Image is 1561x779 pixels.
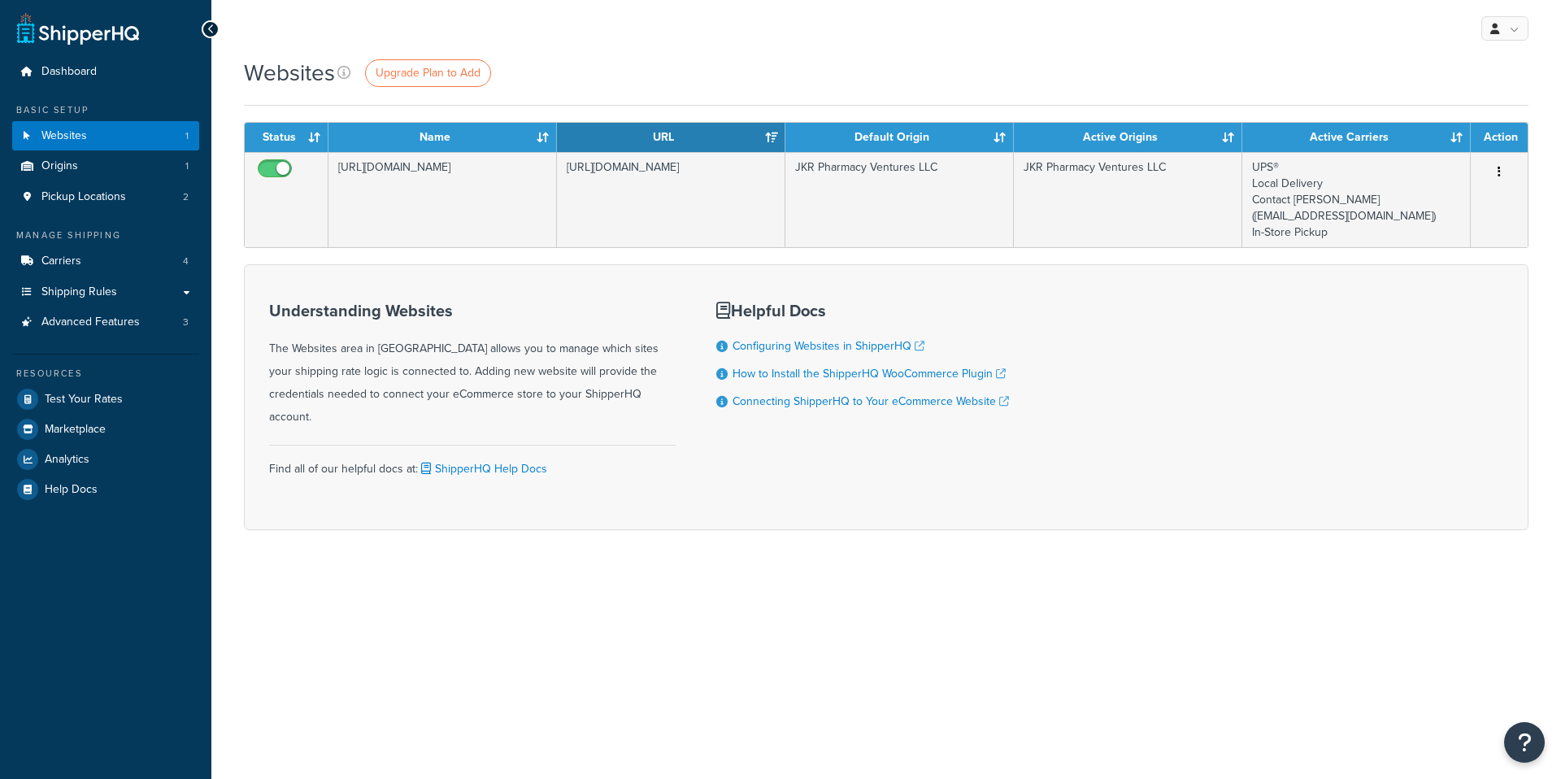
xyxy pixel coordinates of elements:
td: [URL][DOMAIN_NAME] [557,152,785,247]
span: 3 [183,316,189,329]
a: Pickup Locations 2 [12,182,199,212]
th: Active Origins: activate to sort column ascending [1014,123,1242,152]
li: Origins [12,151,199,181]
span: Pickup Locations [41,190,126,204]
h3: Helpful Docs [716,302,1009,320]
li: Advanced Features [12,307,199,337]
a: Upgrade Plan to Add [365,59,491,87]
h1: Websites [244,57,335,89]
a: Configuring Websites in ShipperHQ [733,337,924,355]
button: Open Resource Center [1504,722,1545,763]
span: Carriers [41,255,81,268]
span: Origins [41,159,78,173]
a: Analytics [12,445,199,474]
a: Shipping Rules [12,277,199,307]
th: Default Origin: activate to sort column ascending [785,123,1014,152]
li: Pickup Locations [12,182,199,212]
a: Help Docs [12,475,199,504]
a: Origins 1 [12,151,199,181]
td: [URL][DOMAIN_NAME] [328,152,557,247]
td: UPS® Local Delivery Contact [PERSON_NAME] ([EMAIL_ADDRESS][DOMAIN_NAME]) In-Store Pickup [1242,152,1471,247]
span: Websites [41,129,87,143]
a: ShipperHQ Help Docs [418,460,547,477]
th: Active Carriers: activate to sort column ascending [1242,123,1471,152]
td: JKR Pharmacy Ventures LLC [785,152,1014,247]
span: 2 [183,190,189,204]
div: Basic Setup [12,103,199,117]
span: Analytics [45,453,89,467]
span: 1 [185,159,189,173]
span: Help Docs [45,483,98,497]
th: URL: activate to sort column ascending [557,123,785,152]
span: Advanced Features [41,316,140,329]
th: Name: activate to sort column ascending [328,123,557,152]
th: Action [1471,123,1528,152]
h3: Understanding Websites [269,302,676,320]
div: The Websites area in [GEOGRAPHIC_DATA] allows you to manage which sites your shipping rate logic ... [269,302,676,429]
a: Test Your Rates [12,385,199,414]
span: Upgrade Plan to Add [376,64,480,81]
span: Marketplace [45,423,106,437]
span: 1 [185,129,189,143]
a: ShipperHQ Home [17,12,139,45]
span: Test Your Rates [45,393,123,407]
a: Websites 1 [12,121,199,151]
span: 4 [183,255,189,268]
a: Dashboard [12,57,199,87]
div: Resources [12,367,199,381]
div: Manage Shipping [12,228,199,242]
a: Connecting ShipperHQ to Your eCommerce Website [733,393,1009,410]
th: Status: activate to sort column ascending [245,123,328,152]
a: Advanced Features 3 [12,307,199,337]
a: How to Install the ShipperHQ WooCommerce Plugin [733,365,1006,382]
div: Find all of our helpful docs at: [269,445,676,481]
span: Dashboard [41,65,97,79]
a: Carriers 4 [12,246,199,276]
li: Websites [12,121,199,151]
td: JKR Pharmacy Ventures LLC [1014,152,1242,247]
span: Shipping Rules [41,285,117,299]
li: Carriers [12,246,199,276]
a: Marketplace [12,415,199,444]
